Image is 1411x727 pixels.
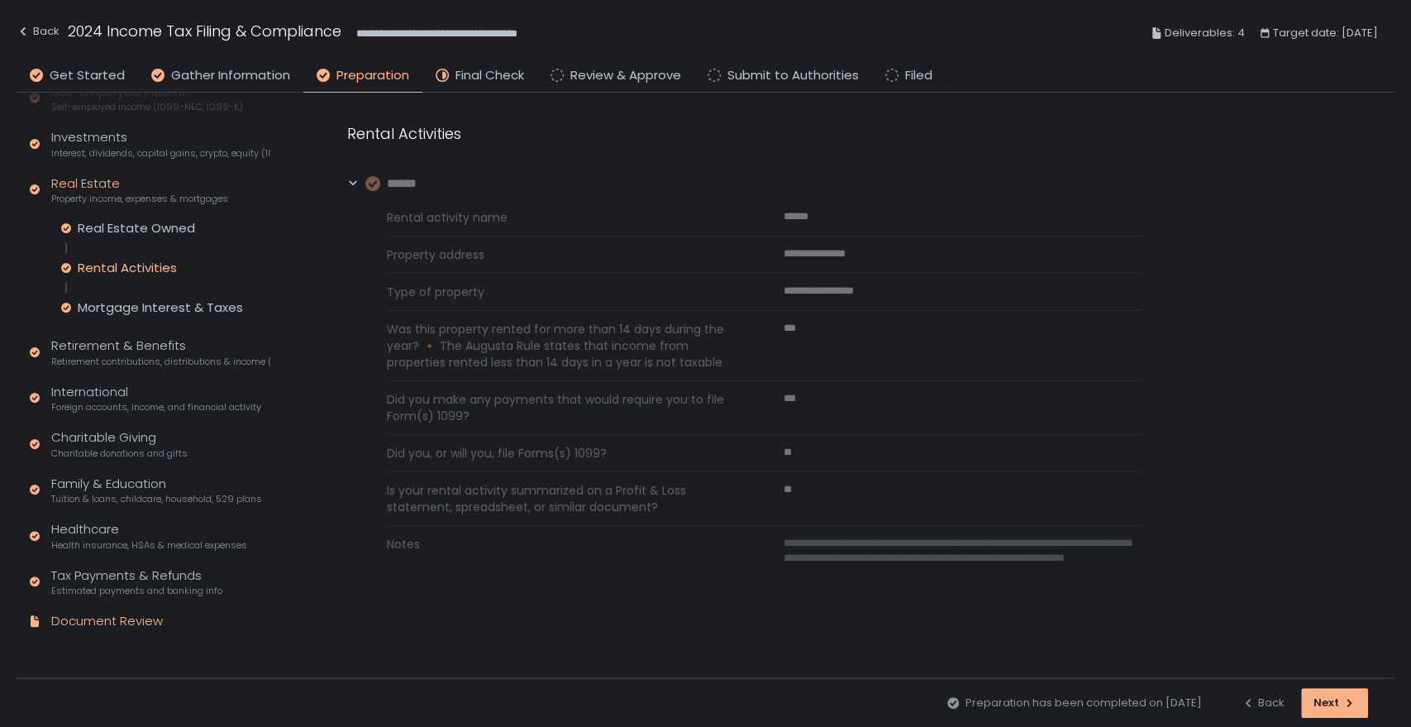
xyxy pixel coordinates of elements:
span: Property address [387,246,744,263]
h1: 2024 Income Tax Filing & Compliance [68,20,341,42]
span: Charitable donations and gifts [51,447,188,460]
div: Real Estate Owned [78,220,195,237]
span: Preparation has been completed on [DATE] [965,696,1202,710]
span: Property income, expenses & mortgages [51,193,228,205]
span: Filed [905,66,932,85]
div: Rental Activities [78,260,177,276]
span: Health insurance, HSAs & medical expenses [51,539,247,552]
div: Back [1242,696,1285,710]
div: Tax Payments & Refunds [51,567,222,598]
span: Submit to Authorities [727,66,859,85]
span: Review & Approve [570,66,681,85]
div: Rental Activities [347,122,1141,145]
span: Get Started [50,66,125,85]
span: Deliverables: 4 [1165,23,1245,43]
div: Healthcare [51,520,247,552]
span: Retirement contributions, distributions & income (1099-R, 5498) [51,356,270,368]
span: Foreign accounts, income, and financial activity [51,401,261,414]
span: Estimated payments and banking info [51,585,222,597]
div: Document Review [51,612,163,631]
span: Did you make any payments that would require you to file Form(s) 1099? [387,391,744,424]
div: Retirement & Benefits [51,337,270,368]
button: Next [1301,688,1368,718]
span: Preparation [336,66,409,85]
span: Type of property [387,284,744,300]
span: Interest, dividends, capital gains, crypto, equity (1099s, K-1s) [51,147,270,160]
span: Gather Information [171,66,290,85]
span: Did you, or will you, file Forms(s) 1099? [387,445,744,462]
span: Final Check [455,66,524,85]
div: Family & Education [51,475,262,506]
span: Tuition & loans, childcare, household, 529 plans [51,493,262,505]
button: Back [17,20,60,47]
div: Mortgage Interest & Taxes [78,299,243,316]
span: Is your rental activity summarized on a Profit & Loss statement, spreadsheet, or similar document? [387,482,744,515]
span: Was this property rented for more than 14 days during the year? 🔸 The Augusta Rule states that in... [387,321,744,371]
div: International [51,383,261,414]
div: Real Estate [51,175,228,206]
div: Back [17,22,60,41]
span: Self-employed income (1099-NEC, 1099-K) [51,101,243,113]
div: Next [1313,696,1356,710]
span: Rental activity name [387,209,744,226]
div: Investments [51,128,270,160]
button: Back [1242,688,1285,718]
div: Charitable Giving [51,428,188,460]
div: Self-Employed Income [51,83,243,114]
span: Target date: [DATE] [1273,23,1378,43]
span: Notes [387,536,744,581]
